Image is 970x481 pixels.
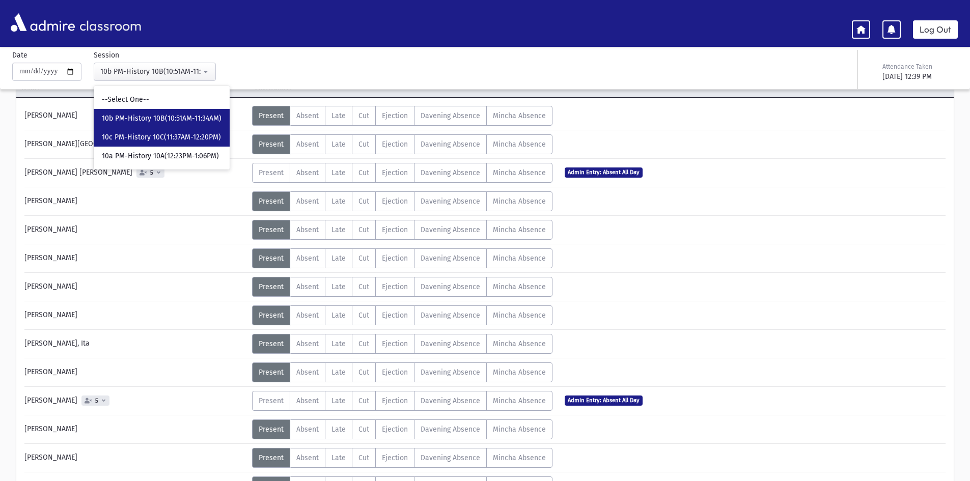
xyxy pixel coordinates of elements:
span: Mincha Absence [493,311,546,320]
span: Ejection [382,111,408,120]
div: [PERSON_NAME][GEOGRAPHIC_DATA] [19,134,252,154]
label: Session [94,50,119,61]
span: 5 [148,169,155,176]
span: Ejection [382,168,408,177]
span: 10a PM-History 10A(12:23PM-1:06PM) [102,151,219,161]
span: Present [259,368,284,377]
span: Absent [296,368,319,377]
div: [PERSON_NAME] [19,305,252,325]
span: Ejection [382,368,408,377]
button: 10b PM-History 10B(10:51AM-11:34AM) [94,63,216,81]
div: AttTypes [252,134,552,154]
div: AttTypes [252,419,552,439]
span: Admin Entry: Absent All Day [565,167,643,177]
span: Davening Absence [421,425,480,434]
span: 10c PM-History 10C(11:37AM-12:20PM) [102,132,221,143]
span: Absent [296,111,319,120]
span: Absent [296,311,319,320]
span: Absent [296,254,319,263]
span: Ejection [382,225,408,234]
span: Absent [296,140,319,149]
div: Attendance Taken [882,62,956,71]
span: Late [331,311,346,320]
span: Mincha Absence [493,368,546,377]
span: Late [331,282,346,291]
div: [PERSON_NAME] [19,191,252,211]
div: 10b PM-History 10B(10:51AM-11:34AM) [100,66,201,77]
span: Present [259,140,284,149]
span: Davening Absence [421,140,480,149]
span: 10b PM-History 10B(10:51AM-11:34AM) [102,114,221,124]
span: Present [259,311,284,320]
span: Cut [358,425,369,434]
span: Mincha Absence [493,339,546,348]
div: AttTypes [252,191,552,211]
span: Davening Absence [421,197,480,206]
span: Late [331,168,346,177]
span: Absent [296,339,319,348]
span: Late [331,140,346,149]
span: Ejection [382,140,408,149]
span: Davening Absence [421,168,480,177]
span: Cut [358,311,369,320]
div: [PERSON_NAME] [19,220,252,240]
div: AttTypes [252,334,552,354]
span: Late [331,397,346,405]
div: AttTypes [252,305,552,325]
span: Present [259,339,284,348]
span: Davening Absence [421,282,480,291]
div: [PERSON_NAME] [19,419,252,439]
span: Cut [358,225,369,234]
span: Present [259,111,284,120]
span: Mincha Absence [493,168,546,177]
span: Ejection [382,339,408,348]
span: Cut [358,111,369,120]
div: AttTypes [252,163,552,183]
span: Present [259,454,284,462]
span: Late [331,339,346,348]
span: Davening Absence [421,397,480,405]
span: Davening Absence [421,339,480,348]
span: 5 [93,398,100,404]
span: Davening Absence [421,311,480,320]
span: Cut [358,339,369,348]
div: AttTypes [252,277,552,297]
span: Late [331,225,346,234]
div: AttTypes [252,220,552,240]
span: Present [259,168,284,177]
span: Ejection [382,254,408,263]
span: Absent [296,425,319,434]
span: Ejection [382,282,408,291]
div: AttTypes [252,248,552,268]
span: Absent [296,397,319,405]
span: Present [259,225,284,234]
span: Late [331,454,346,462]
span: Mincha Absence [493,111,546,120]
span: Mincha Absence [493,197,546,206]
span: Late [331,254,346,263]
span: Ejection [382,425,408,434]
span: Cut [358,168,369,177]
span: Ejection [382,197,408,206]
span: Davening Absence [421,111,480,120]
div: AttTypes [252,448,552,468]
div: [PERSON_NAME] [19,248,252,268]
span: Mincha Absence [493,425,546,434]
a: Log Out [913,20,958,39]
div: [PERSON_NAME], Ita [19,334,252,354]
span: Cut [358,140,369,149]
span: Cut [358,282,369,291]
span: Present [259,397,284,405]
span: Ejection [382,397,408,405]
span: Late [331,368,346,377]
div: [PERSON_NAME] [19,448,252,468]
span: Mincha Absence [493,225,546,234]
span: Ejection [382,454,408,462]
div: AttTypes [252,106,552,126]
span: Absent [296,454,319,462]
span: Absent [296,168,319,177]
span: Cut [358,454,369,462]
span: --Select One-- [102,95,149,105]
span: Ejection [382,311,408,320]
span: Cut [358,254,369,263]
